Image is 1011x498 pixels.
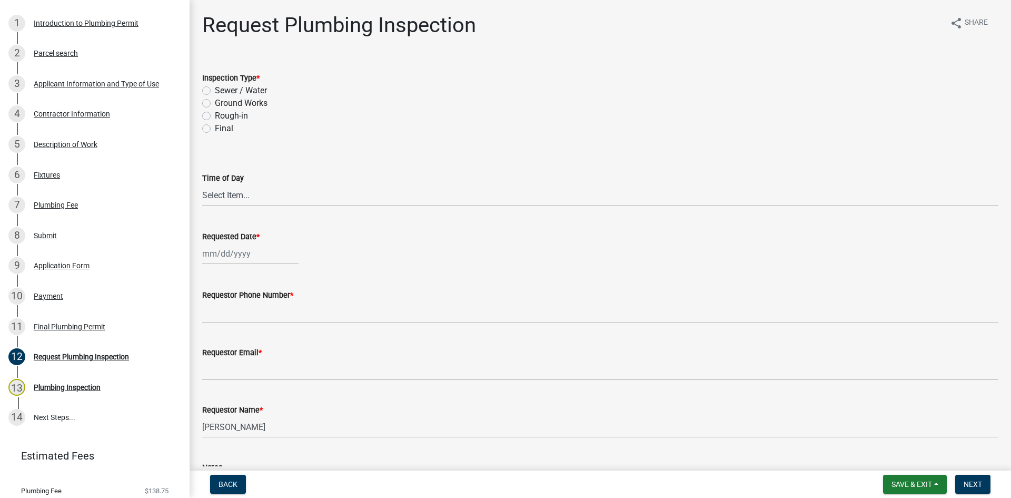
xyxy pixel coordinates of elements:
[8,45,25,62] div: 2
[964,480,982,489] span: Next
[8,318,25,335] div: 11
[8,136,25,153] div: 5
[8,379,25,396] div: 13
[965,17,988,30] span: Share
[891,480,932,489] span: Save & Exit
[34,353,129,360] div: Request Plumbing Inspection
[202,233,260,241] label: Requested Date
[202,292,293,299] label: Requestor Phone Number
[8,288,25,305] div: 10
[8,409,25,426] div: 14
[202,75,260,82] label: Inspection Type
[8,15,25,32] div: 1
[215,84,267,97] label: Sewer / Water
[8,167,25,183] div: 6
[202,13,476,38] h1: Request Plumbing Inspection
[202,407,263,414] label: Requestor Name
[202,349,262,357] label: Requestor Email
[8,348,25,365] div: 12
[34,50,78,57] div: Parcel search
[34,201,78,209] div: Plumbing Fee
[883,475,947,494] button: Save & Exit
[941,13,996,33] button: shareShare
[34,262,90,269] div: Application Form
[955,475,990,494] button: Next
[202,175,244,182] label: Time of Day
[202,464,222,472] label: Notes
[34,171,60,179] div: Fixtures
[34,292,63,300] div: Payment
[34,110,110,118] div: Contractor Information
[215,110,248,122] label: Rough-in
[34,80,159,87] div: Applicant Information and Type of Use
[34,19,138,27] div: Introduction to Plumbing Permit
[34,323,105,330] div: Final Plumbing Permit
[145,487,168,494] span: $138.75
[8,105,25,122] div: 4
[8,197,25,213] div: 7
[21,487,62,494] span: Plumbing Fee
[34,141,97,148] div: Description of Work
[950,17,963,30] i: share
[34,384,101,391] div: Plumbing Inspection
[210,475,246,494] button: Back
[219,480,237,489] span: Back
[215,122,233,135] label: Final
[8,227,25,244] div: 8
[202,243,299,265] input: mm/dd/yyyy
[8,257,25,274] div: 9
[215,97,267,110] label: Ground Works
[8,75,25,92] div: 3
[34,232,57,239] div: Submit
[8,445,173,466] a: Estimated Fees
